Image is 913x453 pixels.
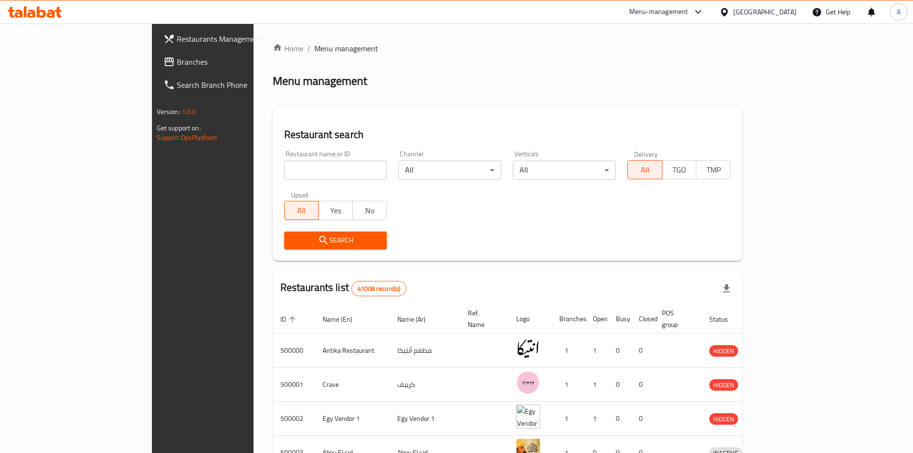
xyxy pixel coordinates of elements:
td: 0 [608,334,631,368]
span: TMP [700,163,727,177]
span: Yes [323,204,349,218]
label: Delivery [634,151,658,157]
span: Restaurants Management [177,33,297,45]
span: Name (En) [323,314,365,325]
th: Logo [509,304,552,334]
div: Total records count [351,281,406,296]
div: Menu-management [629,6,688,18]
td: Egy Vendor 1 [390,402,460,436]
button: All [627,160,662,179]
nav: breadcrumb [273,43,742,54]
td: 1 [585,334,608,368]
span: All [632,163,658,177]
li: / [307,43,311,54]
td: 0 [631,402,654,436]
td: 1 [552,368,585,402]
td: Antika Restaurant [315,334,390,368]
span: Search Branch Phone [177,79,297,91]
span: 1.0.0 [182,105,196,118]
span: TGO [666,163,693,177]
td: 0 [631,334,654,368]
td: Crave [315,368,390,402]
span: A [897,7,901,17]
label: Upsell [291,191,309,198]
img: Crave [516,371,540,395]
td: 0 [631,368,654,402]
span: Branches [177,56,297,68]
td: 1 [585,402,608,436]
input: Search for restaurant name or ID.. [284,161,387,180]
td: 1 [552,334,585,368]
th: Open [585,304,608,334]
button: TMP [696,160,730,179]
div: HIDDEN [709,413,738,425]
td: 0 [608,402,631,436]
div: HIDDEN [709,379,738,391]
img: Egy Vendor 1 [516,405,540,429]
h2: Restaurants list [280,280,407,296]
td: مطعم أنتيكا [390,334,460,368]
span: Status [709,314,740,325]
span: Menu management [314,43,378,54]
span: HIDDEN [709,346,738,357]
span: Get support on: [157,122,201,134]
span: POS group [662,307,690,330]
td: 1 [585,368,608,402]
td: كرييف [390,368,460,402]
th: Busy [608,304,631,334]
div: Export file [715,277,738,300]
td: 0 [608,368,631,402]
button: Search [284,232,387,249]
th: Branches [552,304,585,334]
div: [GEOGRAPHIC_DATA] [733,7,797,17]
button: All [284,201,319,220]
a: Search Branch Phone [156,73,304,96]
h2: Restaurant search [284,128,731,142]
span: ID [280,314,299,325]
td: Egy Vendor 1 [315,402,390,436]
td: 1 [552,402,585,436]
span: Name (Ar) [397,314,438,325]
button: No [352,201,387,220]
button: TGO [662,160,696,179]
div: All [513,161,616,180]
span: All [289,204,315,218]
span: 41008 record(s) [352,284,406,293]
th: Closed [631,304,654,334]
span: No [357,204,383,218]
span: HIDDEN [709,414,738,425]
div: HIDDEN [709,345,738,357]
a: Restaurants Management [156,27,304,50]
h2: Menu management [273,73,367,89]
img: Antika Restaurant [516,337,540,360]
span: Version: [157,105,180,118]
a: Branches [156,50,304,73]
button: Yes [318,201,353,220]
div: All [398,161,501,180]
span: Ref. Name [468,307,497,330]
span: Search [292,234,380,246]
span: HIDDEN [709,380,738,391]
a: Support.OpsPlatform [157,131,218,144]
